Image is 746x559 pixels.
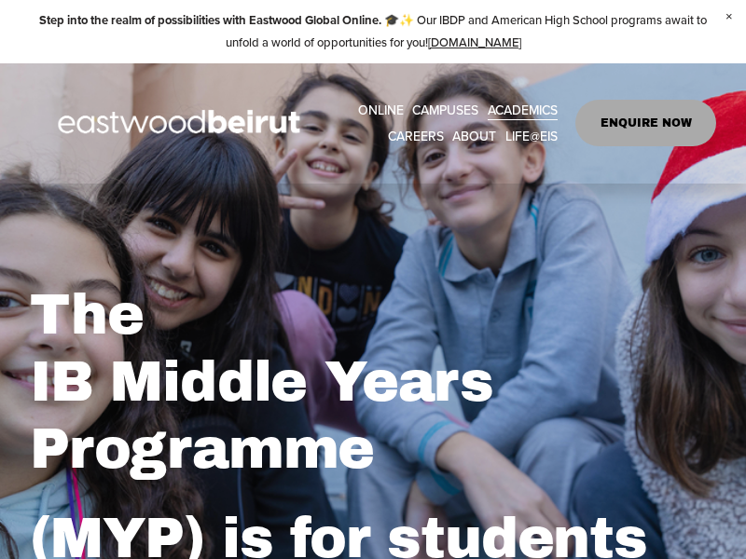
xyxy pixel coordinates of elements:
[30,281,716,483] h1: The IB Middle Years Programme
[575,100,716,146] a: ENQUIRE NOW
[30,75,334,170] img: EastwoodIS Global Site
[388,123,444,149] a: CAREERS
[505,123,558,149] a: folder dropdown
[505,125,558,148] span: LIFE@EIS
[452,123,496,149] a: folder dropdown
[358,97,404,123] a: ONLINE
[488,97,558,123] a: folder dropdown
[412,99,478,122] span: CAMPUSES
[488,99,558,122] span: ACADEMICS
[412,97,478,123] a: folder dropdown
[452,125,496,148] span: ABOUT
[428,34,521,50] a: [DOMAIN_NAME]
